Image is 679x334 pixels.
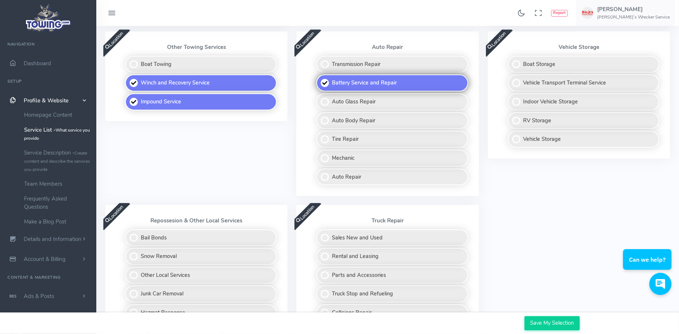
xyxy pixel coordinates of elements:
[316,75,468,92] label: Battery Service and Repair
[305,218,470,224] p: Truck Repair
[316,267,468,284] label: Parts and Accessories
[316,112,468,129] label: Auto Body Repair
[24,236,81,243] span: Details and Information
[316,150,468,167] label: Mechanic
[24,150,90,172] small: Create content and describe the services you provide
[125,304,277,321] label: Hazmat Response
[24,127,90,141] small: What service you provide
[582,7,593,19] img: user-image
[316,248,468,265] label: Rental and Leasing
[98,25,130,57] span: Location
[508,112,659,129] label: RV Storage
[125,285,277,302] label: Junk Car Removal
[508,75,659,92] label: Vehicle Transport Terminal Service
[125,229,277,247] label: Bail Bonds
[508,131,659,148] label: Vehicle Storage
[305,44,470,50] p: Auto Repair
[497,44,661,50] p: Vehicle Storage
[125,93,277,110] label: Impound Service
[24,292,54,300] span: Ads & Posts
[551,10,568,17] button: Report
[289,25,321,57] span: Location
[125,248,277,265] label: Snow Removal
[19,176,96,191] a: Team Members
[98,198,130,230] span: Location
[19,145,96,176] a: Service Description -Create content and describe the services you provide
[24,60,51,67] span: Dashboard
[19,122,96,145] a: Service List -What service you provide
[316,131,468,148] label: Tire Repair
[316,304,468,321] label: Collisions Repair
[618,229,679,302] iframe: Conversations
[24,97,69,104] span: Profile & Website
[316,93,468,110] label: Auto Glass Repair
[125,56,277,73] label: Boat Towing
[19,191,96,214] a: Frequently Asked Questions
[289,198,321,230] span: Location
[19,214,96,229] a: Make a Blog Post
[597,6,670,12] h5: [PERSON_NAME]
[508,93,659,110] label: Indoor Vehicle Storage
[19,108,96,122] a: Homepage Content
[125,75,277,92] label: Winch and Recovery Service
[316,229,468,247] label: Sales New and Used
[481,25,513,57] span: Location
[597,15,670,20] h6: [PERSON_NAME]'s Wrecker Service
[24,255,66,263] span: Account & Billing
[316,285,468,302] label: Truck Stop and Refueling
[525,316,580,330] input: Save My Selection
[508,56,659,73] label: Boat Storage
[316,56,468,73] label: Transmission Repair
[316,169,468,186] label: Auto Repair
[114,44,279,50] p: Other Towing Services
[114,218,279,224] p: Repossesion & Other Local Services
[23,2,73,34] img: logo
[125,267,277,284] label: Other Local Services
